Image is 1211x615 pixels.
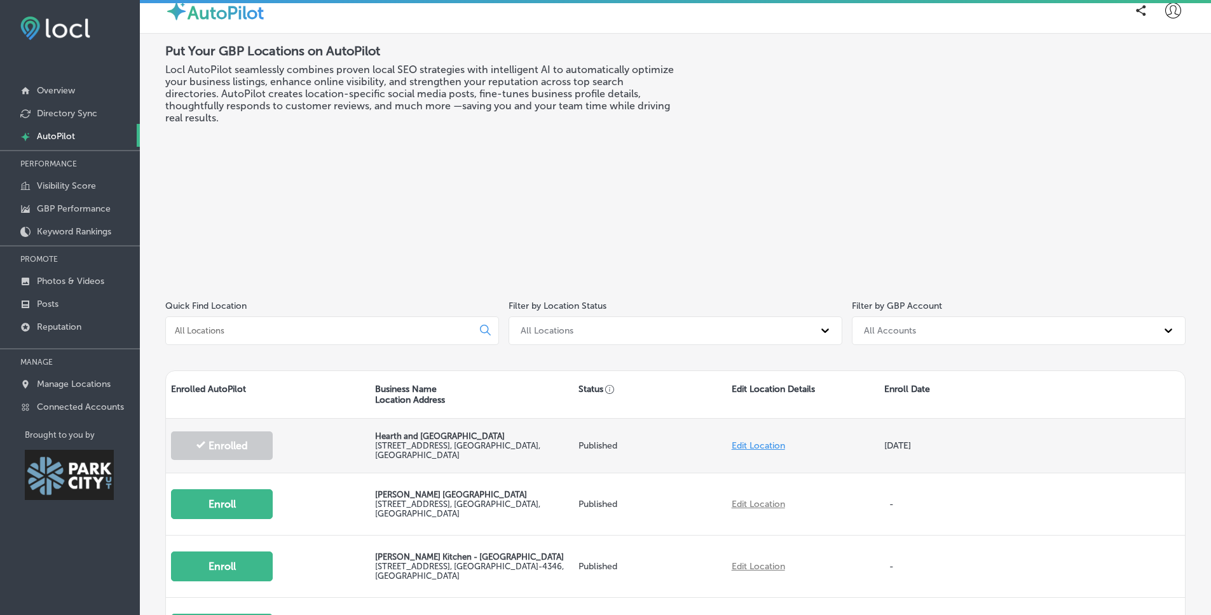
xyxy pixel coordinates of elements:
[727,371,879,418] div: Edit Location Details
[777,43,1186,273] iframe: Locl: AutoPilot Overview
[165,43,676,58] h2: Put Your GBP Locations on AutoPilot
[171,489,273,519] button: Enroll
[375,499,540,518] label: [STREET_ADDRESS] , [GEOGRAPHIC_DATA], [GEOGRAPHIC_DATA]
[884,548,913,585] p: -
[509,301,606,311] label: Filter by Location Status
[25,430,140,440] p: Brought to you by
[37,203,111,214] p: GBP Performance
[732,499,785,510] a: Edit Location
[879,371,1032,418] div: Enroll Date
[375,562,564,581] label: [STREET_ADDRESS] , [GEOGRAPHIC_DATA]-4346, [GEOGRAPHIC_DATA]
[171,431,273,460] button: Enrolled
[165,64,676,124] h3: Locl AutoPilot seamlessly combines proven local SEO strategies with intelligent AI to automatical...
[20,17,90,40] img: fda3e92497d09a02dc62c9cd864e3231.png
[37,226,111,237] p: Keyword Rankings
[37,131,75,142] p: AutoPilot
[188,3,264,24] label: AutoPilot
[375,552,569,562] p: [PERSON_NAME] Kitchen - [GEOGRAPHIC_DATA]
[37,108,97,119] p: Directory Sync
[165,301,247,311] label: Quick Find Location
[375,441,540,460] label: [STREET_ADDRESS] , [GEOGRAPHIC_DATA], [GEOGRAPHIC_DATA]
[37,321,81,332] p: Reputation
[879,428,1032,464] div: [DATE]
[578,499,721,510] p: Published
[37,402,124,412] p: Connected Accounts
[578,561,721,572] p: Published
[174,325,470,336] input: All Locations
[521,325,573,336] div: All Locations
[578,440,721,451] p: Published
[573,371,726,418] div: Status
[375,431,569,441] p: Hearth and [GEOGRAPHIC_DATA]
[37,180,96,191] p: Visibility Score
[37,85,75,96] p: Overview
[370,371,574,418] div: Business Name Location Address
[732,440,785,451] a: Edit Location
[37,379,111,389] p: Manage Locations
[732,561,785,572] a: Edit Location
[864,325,916,336] div: All Accounts
[171,551,273,581] button: Enroll
[25,450,114,500] img: Park City
[166,371,370,418] div: Enrolled AutoPilot
[375,490,569,499] p: [PERSON_NAME] [GEOGRAPHIC_DATA]
[37,276,104,287] p: Photos & Videos
[884,486,913,522] p: -
[37,299,58,309] p: Posts
[852,301,942,311] label: Filter by GBP Account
